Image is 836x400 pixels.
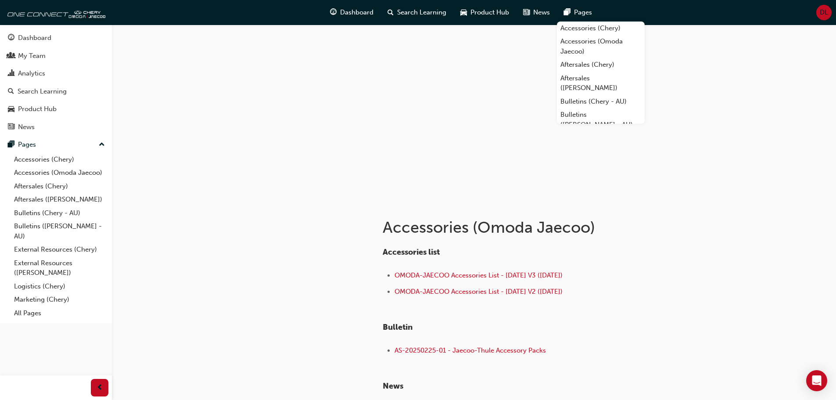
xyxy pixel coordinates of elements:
[388,7,394,18] span: search-icon
[11,166,108,180] a: Accessories (Omoda Jaecoo)
[8,34,14,42] span: guage-icon
[816,5,832,20] button: DL
[11,306,108,320] a: All Pages
[8,105,14,113] span: car-icon
[8,88,14,96] span: search-icon
[523,7,530,18] span: news-icon
[11,220,108,243] a: Bulletins ([PERSON_NAME] - AU)
[395,271,563,279] a: OMODA-JAECOO Accessories List - [DATE] V3 ([DATE])
[11,180,108,193] a: Aftersales (Chery)
[383,218,671,237] h1: Accessories (Omoda Jaecoo)
[470,7,509,18] span: Product Hub
[11,256,108,280] a: External Resources ([PERSON_NAME])
[533,7,550,18] span: News
[383,247,440,257] span: Accessories list
[8,123,14,131] span: news-icon
[806,370,827,391] div: Open Intercom Messenger
[4,137,108,153] button: Pages
[4,48,108,64] a: My Team
[380,4,453,22] a: search-iconSearch Learning
[18,140,36,150] div: Pages
[11,153,108,166] a: Accessories (Chery)
[323,4,380,22] a: guage-iconDashboard
[557,72,645,95] a: Aftersales ([PERSON_NAME])
[11,293,108,306] a: Marketing (Chery)
[4,119,108,135] a: News
[557,95,645,108] a: Bulletins (Chery - AU)
[395,288,563,295] a: OMODA-JAECOO Accessories List - [DATE] V2 ([DATE])
[18,104,57,114] div: Product Hub
[11,243,108,256] a: External Resources (Chery)
[11,193,108,206] a: Aftersales ([PERSON_NAME])
[557,35,645,58] a: Accessories (Omoda Jaecoo)
[557,4,599,22] a: pages-iconPages
[453,4,516,22] a: car-iconProduct Hub
[4,4,105,21] img: oneconnect
[8,52,14,60] span: people-icon
[18,51,46,61] div: My Team
[395,346,546,354] a: AS-20250225-01 - Jaecoo-Thule Accessory Packs
[11,206,108,220] a: Bulletins (Chery - AU)
[4,28,108,137] button: DashboardMy TeamAnalyticsSearch LearningProduct HubNews
[564,7,570,18] span: pages-icon
[99,139,105,151] span: up-icon
[18,122,35,132] div: News
[383,322,413,332] span: Bulletin
[4,101,108,117] a: Product Hub
[18,33,51,43] div: Dashboard
[557,22,645,35] a: Accessories (Chery)
[820,7,828,18] span: DL
[18,86,67,97] div: Search Learning
[397,7,446,18] span: Search Learning
[340,7,373,18] span: Dashboard
[8,141,14,149] span: pages-icon
[4,30,108,46] a: Dashboard
[557,58,645,72] a: Aftersales (Chery)
[557,108,645,131] a: Bulletins ([PERSON_NAME] - AU)
[8,70,14,78] span: chart-icon
[460,7,467,18] span: car-icon
[383,381,403,391] span: ​News
[330,7,337,18] span: guage-icon
[574,7,592,18] span: Pages
[516,4,557,22] a: news-iconNews
[97,382,103,393] span: prev-icon
[18,68,45,79] div: Analytics
[4,83,108,100] a: Search Learning
[4,65,108,82] a: Analytics
[11,280,108,293] a: Logistics (Chery)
